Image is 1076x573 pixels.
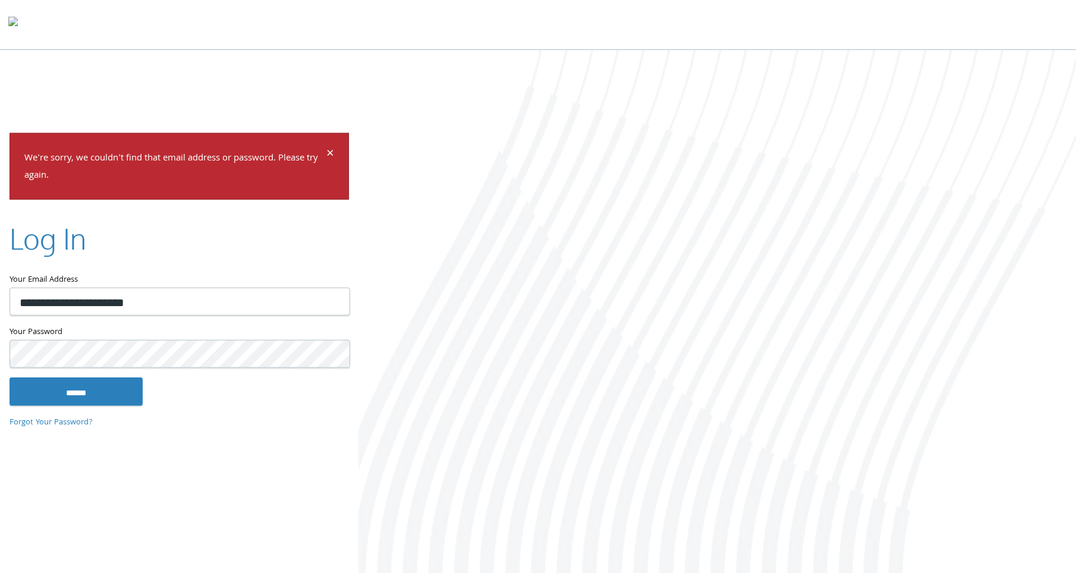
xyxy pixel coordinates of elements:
img: todyl-logo-dark.svg [8,12,18,36]
button: Dismiss alert [326,148,334,162]
span: × [326,143,334,166]
a: Forgot Your Password? [10,416,93,429]
label: Your Password [10,325,349,339]
h2: Log In [10,218,86,258]
p: We're sorry, we couldn't find that email address or password. Please try again. [24,150,325,185]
